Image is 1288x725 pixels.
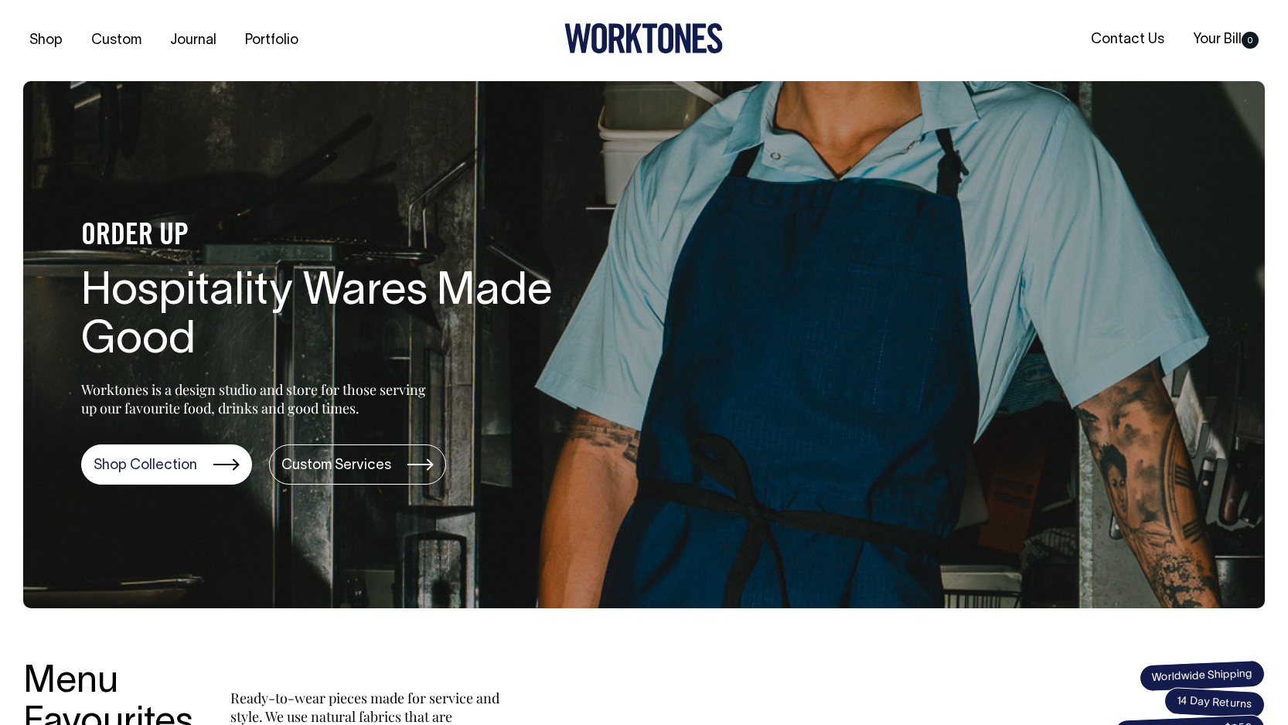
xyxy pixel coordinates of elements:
[269,444,446,485] a: Custom Services
[1242,32,1259,49] span: 0
[85,28,148,53] a: Custom
[81,220,576,253] h4: ORDER UP
[239,28,305,53] a: Portfolio
[1187,27,1265,53] a: Your Bill0
[164,28,223,53] a: Journal
[81,444,252,485] a: Shop Collection
[23,28,69,53] a: Shop
[1164,687,1266,720] span: 14 Day Returns
[1139,659,1265,692] span: Worldwide Shipping
[81,380,433,417] p: Worktones is a design studio and store for those serving up our favourite food, drinks and good t...
[81,268,576,367] h1: Hospitality Wares Made Good
[1085,27,1170,53] a: Contact Us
